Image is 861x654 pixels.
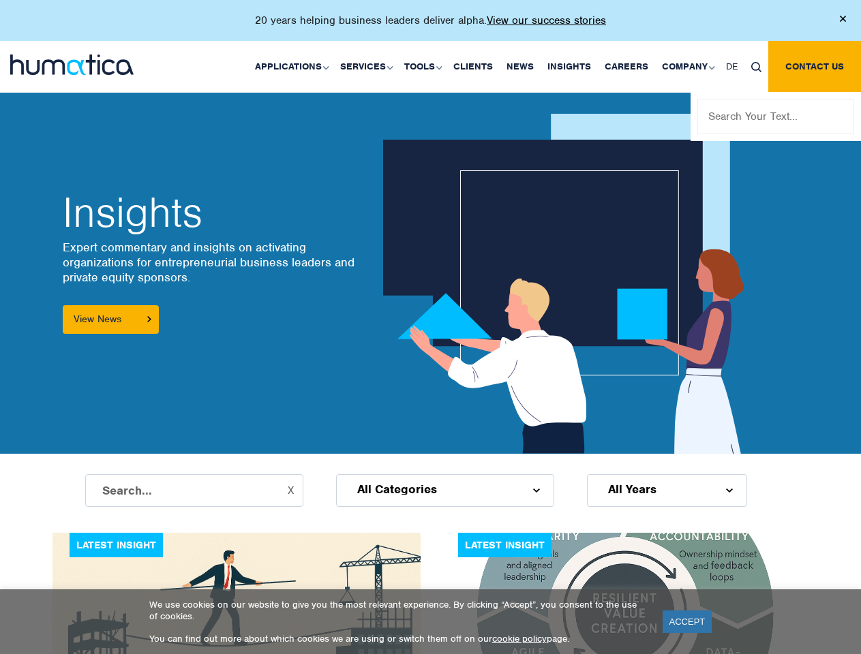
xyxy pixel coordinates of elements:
[10,54,134,75] img: logo
[70,533,163,557] div: Latest Insight
[726,61,738,72] span: DE
[85,474,303,507] input: Search...
[397,41,447,93] a: Tools
[598,41,655,93] a: Careers
[149,633,646,644] p: You can find out more about which cookies we are using or switch them off on our page.
[149,599,646,622] p: We use cookies on our website to give you the most relevant experience. By clicking “Accept”, you...
[458,533,552,557] div: Latest Insight
[63,192,356,233] h2: Insights
[447,41,500,93] a: Clients
[487,14,606,27] a: View our success stories
[333,41,397,93] a: Services
[768,41,861,93] a: Contact us
[541,41,598,93] a: Insights
[492,633,547,644] a: cookie policy
[697,99,854,134] input: Search Your Text...
[533,488,539,493] img: d_arroww
[500,41,541,93] a: News
[248,41,333,93] a: Applications
[719,41,744,93] a: DE
[751,62,761,72] img: search_icon
[383,114,759,454] img: about_banner1
[255,14,606,27] p: 20 years helping business leaders deliver alpha.
[147,316,151,322] img: arrowicon
[608,484,656,495] span: All Years
[288,485,294,496] button: X
[726,488,732,493] img: d_arroww
[655,41,719,93] a: Company
[63,305,159,334] a: View News
[63,240,356,285] p: Expert commentary and insights on activating organizations for entrepreneurial business leaders a...
[357,484,437,495] span: All Categories
[663,610,712,633] a: ACCEPT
